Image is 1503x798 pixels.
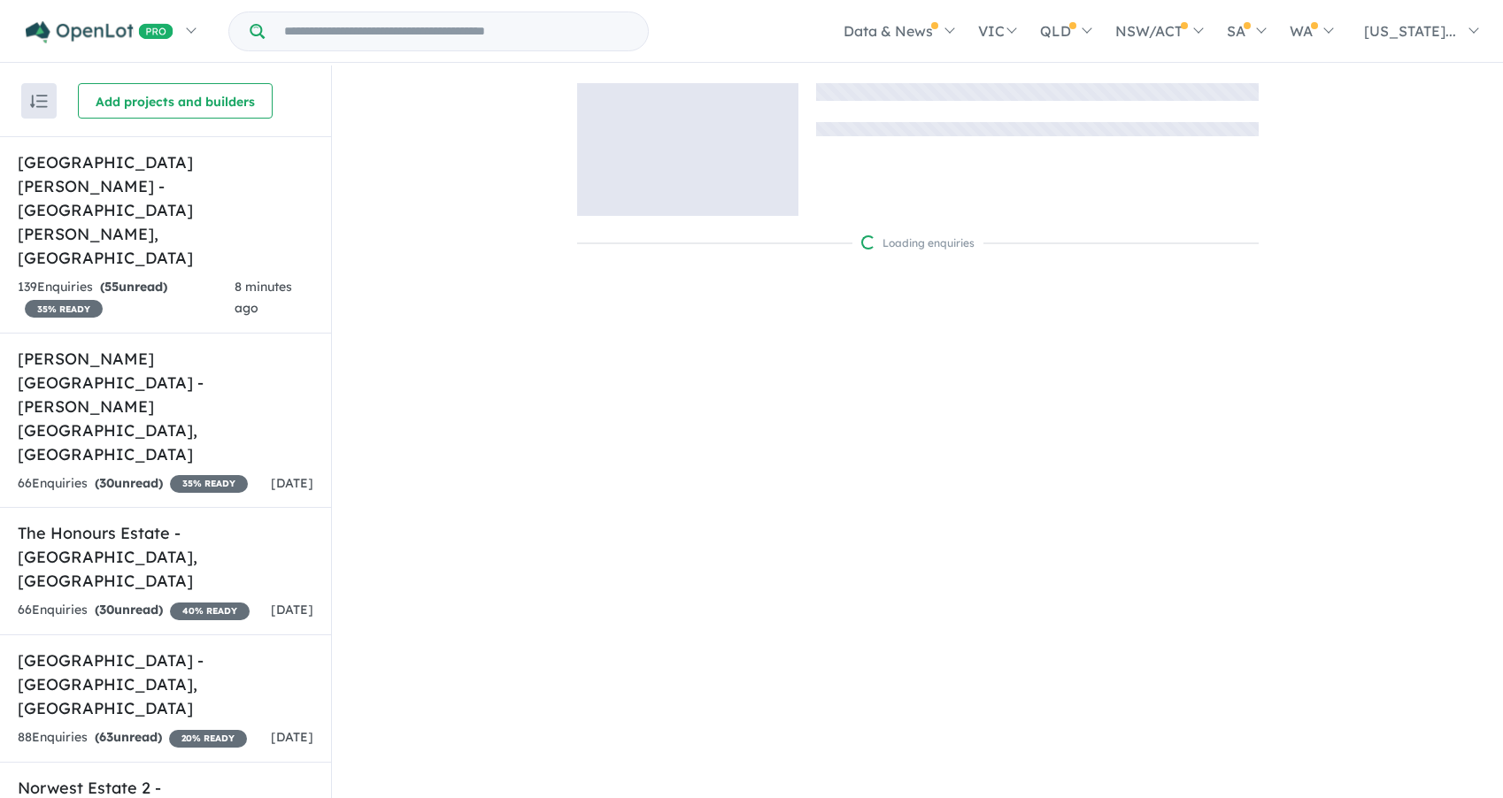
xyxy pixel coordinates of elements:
[78,83,273,119] button: Add projects and builders
[169,730,247,748] span: 20 % READY
[271,729,313,745] span: [DATE]
[104,279,119,295] span: 55
[18,277,235,319] div: 139 Enquir ies
[95,602,163,618] strong: ( unread)
[99,602,114,618] span: 30
[25,300,103,318] span: 35 % READY
[95,475,163,491] strong: ( unread)
[271,475,313,491] span: [DATE]
[861,234,975,252] div: Loading enquiries
[235,279,292,316] span: 8 minutes ago
[1364,22,1456,40] span: [US_STATE]...
[99,729,113,745] span: 63
[18,727,247,748] div: 88 Enquir ies
[95,729,162,745] strong: ( unread)
[268,12,644,50] input: Try estate name, suburb, builder or developer
[99,475,114,491] span: 30
[18,473,248,495] div: 66 Enquir ies
[26,21,173,43] img: Openlot PRO Logo White
[18,150,313,270] h5: [GEOGRAPHIC_DATA][PERSON_NAME] - [GEOGRAPHIC_DATA][PERSON_NAME] , [GEOGRAPHIC_DATA]
[18,648,313,720] h5: [GEOGRAPHIC_DATA] - [GEOGRAPHIC_DATA] , [GEOGRAPHIC_DATA]
[18,521,313,593] h5: The Honours Estate - [GEOGRAPHIC_DATA] , [GEOGRAPHIC_DATA]
[170,602,250,620] span: 40 % READY
[30,95,48,108] img: sort.svg
[271,602,313,618] span: [DATE]
[18,600,250,621] div: 66 Enquir ies
[170,475,248,493] span: 35 % READY
[18,347,313,466] h5: [PERSON_NAME][GEOGRAPHIC_DATA] - [PERSON_NAME][GEOGRAPHIC_DATA] , [GEOGRAPHIC_DATA]
[100,279,167,295] strong: ( unread)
